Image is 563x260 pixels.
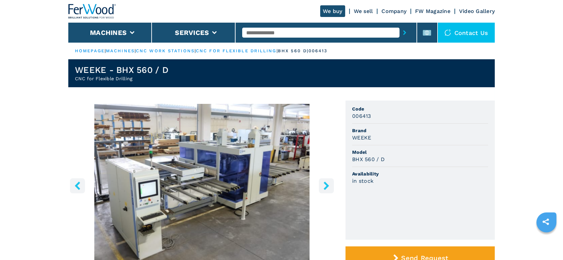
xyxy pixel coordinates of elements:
[352,134,371,141] h3: WEEKE
[459,8,495,14] a: Video Gallery
[352,106,488,112] span: Code
[135,48,136,53] span: |
[444,29,451,36] img: Contact us
[352,155,385,163] h3: BHX 560 / D
[308,48,328,54] p: 006413
[75,65,169,75] h1: WEEKE - BHX 560 / D
[319,178,334,193] button: right-button
[70,178,85,193] button: left-button
[68,4,116,19] img: Ferwood
[537,213,554,230] a: sharethis
[320,5,345,17] a: We buy
[352,149,488,155] span: Model
[175,29,209,37] button: Services
[75,75,169,82] h2: CNC for Flexible Drilling
[106,48,135,53] a: machines
[195,48,196,53] span: |
[381,8,406,14] a: Company
[90,29,127,37] button: Machines
[535,230,558,255] iframe: Chat
[136,48,195,53] a: cnc work stations
[352,127,488,134] span: Brand
[352,177,373,185] h3: in stock
[352,112,371,120] h3: 006413
[415,8,450,14] a: FW Magazine
[399,25,410,40] button: submit-button
[278,48,308,54] p: bhx 560 d |
[354,8,373,14] a: We sell
[196,48,277,53] a: cnc for flexible drilling
[105,48,106,53] span: |
[352,170,488,177] span: Availability
[438,23,495,43] div: Contact us
[276,48,278,53] span: |
[75,48,105,53] a: HOMEPAGE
